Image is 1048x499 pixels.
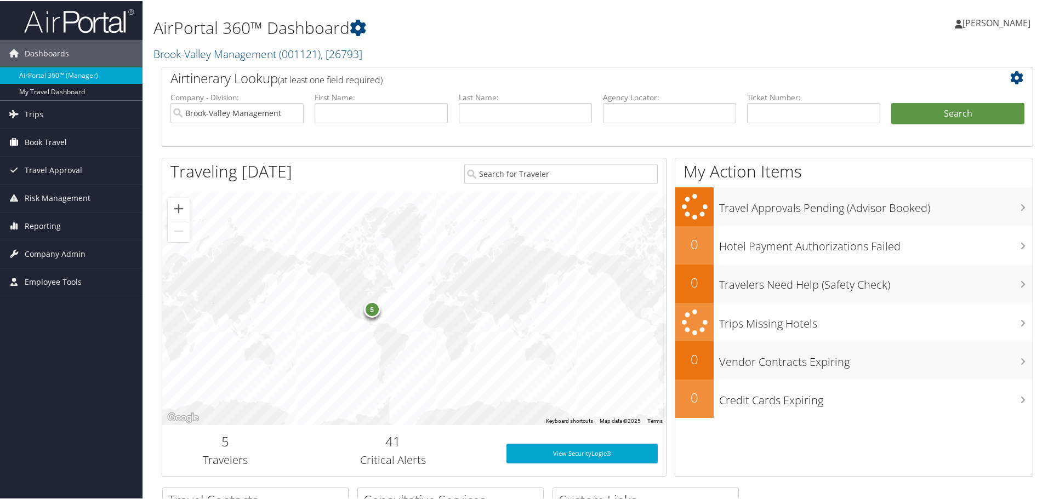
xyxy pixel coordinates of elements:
[24,7,134,33] img: airportal-logo.png
[675,159,1033,182] h1: My Action Items
[165,410,201,424] a: Open this area in Google Maps (opens a new window)
[459,91,592,102] label: Last Name:
[168,197,190,219] button: Zoom in
[675,340,1033,378] a: 0Vendor Contracts Expiring
[546,416,593,424] button: Keyboard shortcuts
[297,431,490,450] h2: 41
[603,91,736,102] label: Agency Locator:
[153,15,745,38] h1: AirPortal 360™ Dashboard
[962,16,1030,28] span: [PERSON_NAME]
[675,225,1033,263] a: 0Hotel Payment Authorizations Failed
[165,410,201,424] img: Google
[170,68,952,87] h2: Airtinerary Lookup
[955,5,1041,38] a: [PERSON_NAME]
[363,300,380,316] div: 5
[153,45,362,60] a: Brook-Valley Management
[719,271,1033,291] h3: Travelers Need Help (Safety Check)
[719,309,1033,330] h3: Trips Missing Hotels
[321,45,362,60] span: , [ 26793 ]
[25,128,67,155] span: Book Travel
[647,417,663,423] a: Terms (opens in new tab)
[315,91,448,102] label: First Name:
[675,387,714,406] h2: 0
[25,156,82,183] span: Travel Approval
[170,451,280,467] h3: Travelers
[25,211,61,239] span: Reporting
[25,183,90,211] span: Risk Management
[25,267,82,295] span: Employee Tools
[891,102,1024,124] button: Search
[279,45,321,60] span: ( 001121 )
[719,232,1033,253] h3: Hotel Payment Authorizations Failed
[278,73,383,85] span: (at least one field required)
[675,263,1033,302] a: 0Travelers Need Help (Safety Check)
[675,302,1033,341] a: Trips Missing Hotels
[25,239,86,267] span: Company Admin
[675,272,714,291] h2: 0
[25,100,43,127] span: Trips
[719,386,1033,407] h3: Credit Cards Expiring
[25,39,69,66] span: Dashboards
[675,378,1033,417] a: 0Credit Cards Expiring
[170,431,280,450] h2: 5
[170,159,292,182] h1: Traveling [DATE]
[747,91,880,102] label: Ticket Number:
[297,451,490,467] h3: Critical Alerts
[675,186,1033,225] a: Travel Approvals Pending (Advisor Booked)
[464,163,658,183] input: Search for Traveler
[675,234,714,253] h2: 0
[506,443,658,462] a: View SecurityLogic®
[719,194,1033,215] h3: Travel Approvals Pending (Advisor Booked)
[170,91,304,102] label: Company - Division:
[675,349,714,368] h2: 0
[719,348,1033,369] h3: Vendor Contracts Expiring
[600,417,641,423] span: Map data ©2025
[168,219,190,241] button: Zoom out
